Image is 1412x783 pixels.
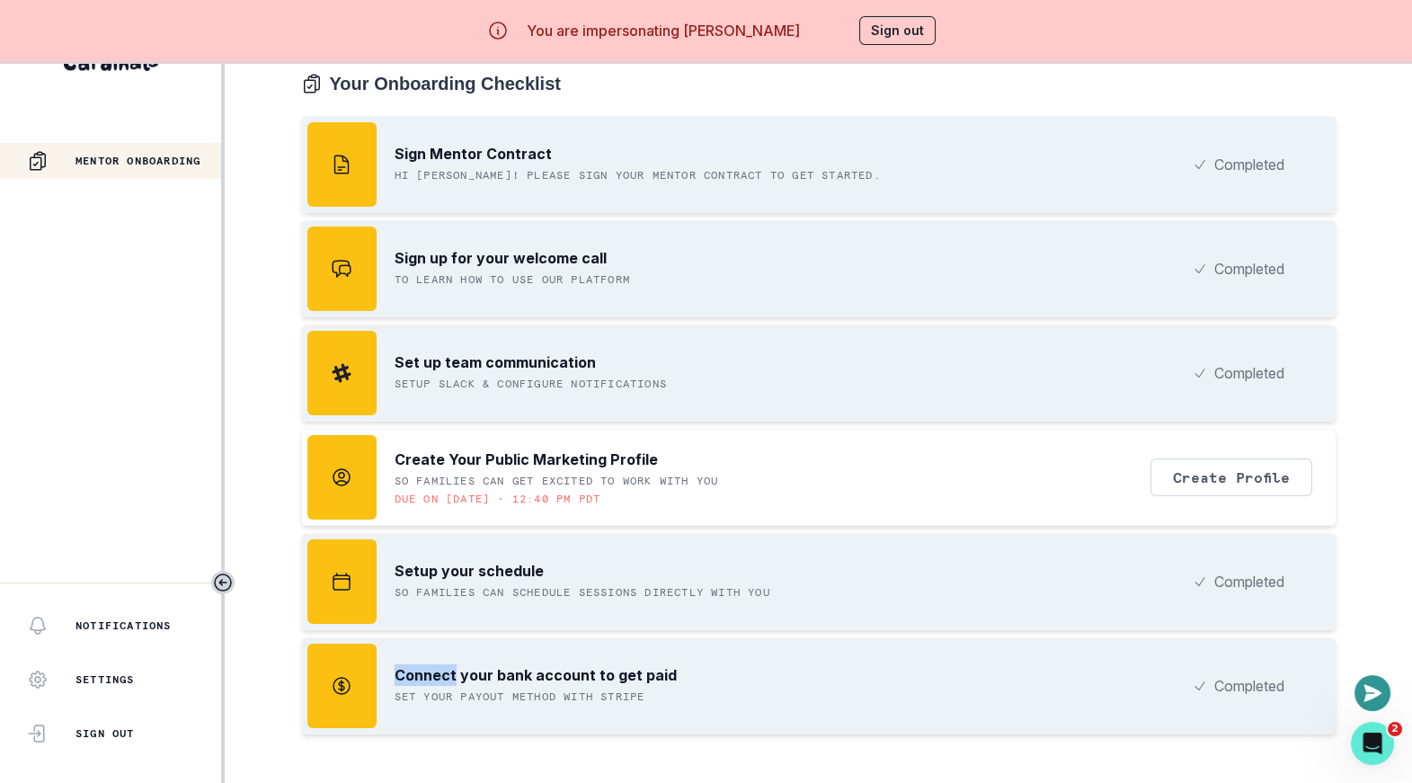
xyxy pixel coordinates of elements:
[1150,458,1312,496] button: Create Profile
[1351,722,1394,765] iframe: Intercom live chat
[395,272,630,287] p: To learn how to use our platform
[1214,258,1284,280] p: Completed
[395,474,719,488] p: SO FAMILIES CAN GET EXCITED TO WORK WITH YOU
[395,449,658,470] p: Create Your Public Marketing Profile
[859,16,936,45] button: Sign out
[395,690,645,704] p: Set your payout method with Stripe
[1388,722,1402,736] span: 2
[330,73,561,94] h2: Your Onboarding Checklist
[211,571,235,594] button: Toggle sidebar
[395,168,881,182] p: Hi [PERSON_NAME]! Please sign your mentor contract to get started.
[527,20,800,41] p: You are impersonating [PERSON_NAME]
[75,154,200,168] p: Mentor Onboarding
[395,351,596,373] p: Set up team communication
[1214,154,1284,175] p: Completed
[395,585,770,600] p: SO FAMILIES CAN SCHEDULE SESSIONS DIRECTLY WITH YOU
[1354,675,1390,711] button: Open or close messaging widget
[395,492,601,506] p: Due on [DATE] • 12:40 PM PDT
[1214,571,1284,592] p: Completed
[395,664,677,686] p: Connect your bank account to get paid
[395,377,667,391] p: Setup Slack & Configure Notifications
[395,143,552,165] p: Sign Mentor Contract
[1214,362,1284,384] p: Completed
[395,247,607,269] p: Sign up for your welcome call
[75,726,135,741] p: Sign Out
[395,560,544,582] p: Setup your schedule
[75,672,135,687] p: Settings
[1214,675,1284,697] p: Completed
[75,618,172,633] p: Notifications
